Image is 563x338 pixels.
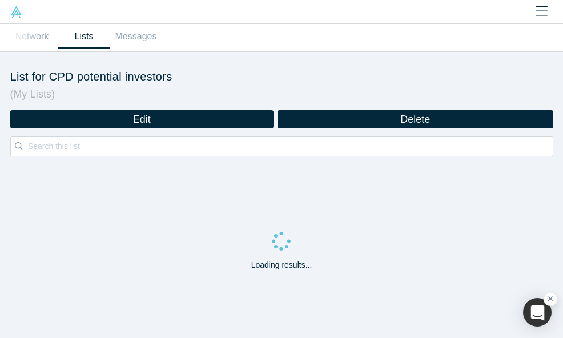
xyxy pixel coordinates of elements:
a: Messages [110,24,162,49]
button: Edit [10,110,274,128]
button: Delete [278,110,553,128]
input: Search this list [27,135,553,158]
small: ( My Lists ) [10,88,55,100]
h1: List for CPD potential investors [10,68,553,102]
a: Network [6,24,58,49]
img: Alchemist Vault Logo [10,6,22,18]
a: Lists [58,24,110,49]
p: Loading results... [251,259,312,271]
